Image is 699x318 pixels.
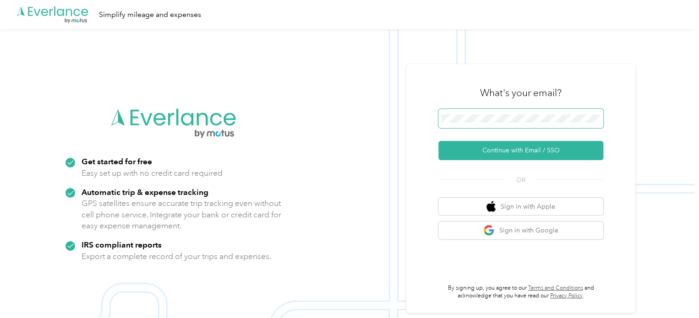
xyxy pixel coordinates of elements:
[82,156,152,166] strong: Get started for free
[480,86,562,99] h3: What's your email?
[483,225,495,236] img: google logo
[550,292,583,299] a: Privacy Policy
[486,201,496,212] img: apple logo
[438,284,603,300] p: By signing up, you agree to our and acknowledge that you have read our .
[438,221,603,239] button: google logoSign in with Google
[82,240,162,249] strong: IRS compliant reports
[505,175,537,185] span: OR
[82,198,282,232] p: GPS satellites ensure accurate trip tracking even without cell phone service. Integrate your bank...
[99,9,201,21] div: Simplify mileage and expenses
[82,187,208,197] strong: Automatic trip & expense tracking
[438,198,603,216] button: apple logoSign in with Apple
[82,167,223,179] p: Easy set up with no credit card required
[82,251,271,262] p: Export a complete record of your trips and expenses.
[528,285,583,291] a: Terms and Conditions
[438,141,603,160] button: Continue with Email / SSO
